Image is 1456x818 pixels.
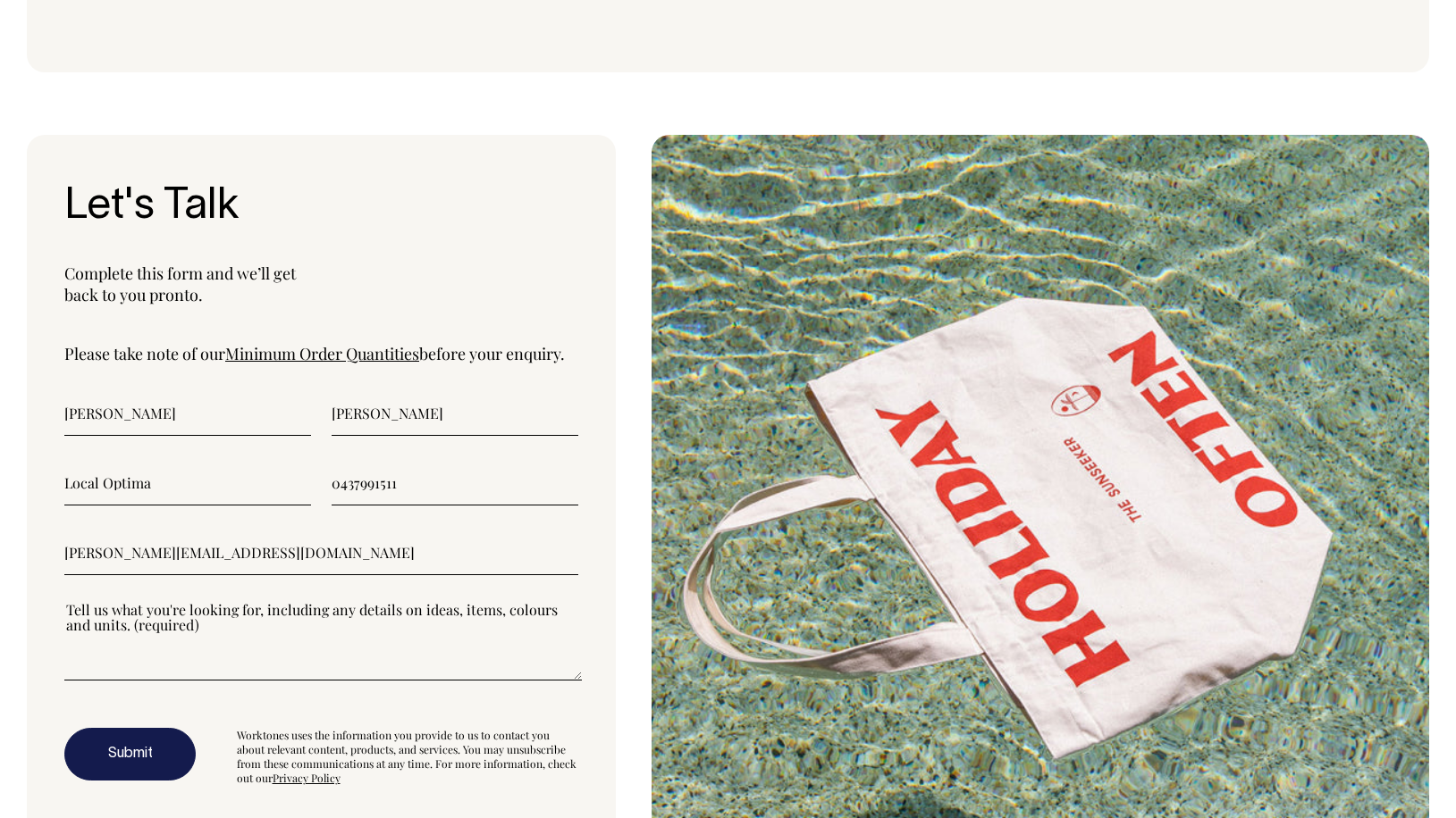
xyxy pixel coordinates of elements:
[332,461,578,505] input: Phone (required)
[273,771,341,785] a: Privacy Policy
[64,263,578,305] p: Complete this form and we’ll get back to you pronto.
[64,728,196,781] button: Submit
[225,343,419,364] a: Minimum Order Quantities
[64,184,578,231] h3: Let's Talk
[64,391,311,436] input: First name (required)
[237,728,578,785] div: Worktones uses the information you provide to us to contact you about relevant content, products,...
[64,461,311,505] input: Business name
[64,343,578,364] p: Please take note of our before your enquiry.
[64,530,578,575] input: Email (required)
[332,391,578,436] input: Last name (required)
